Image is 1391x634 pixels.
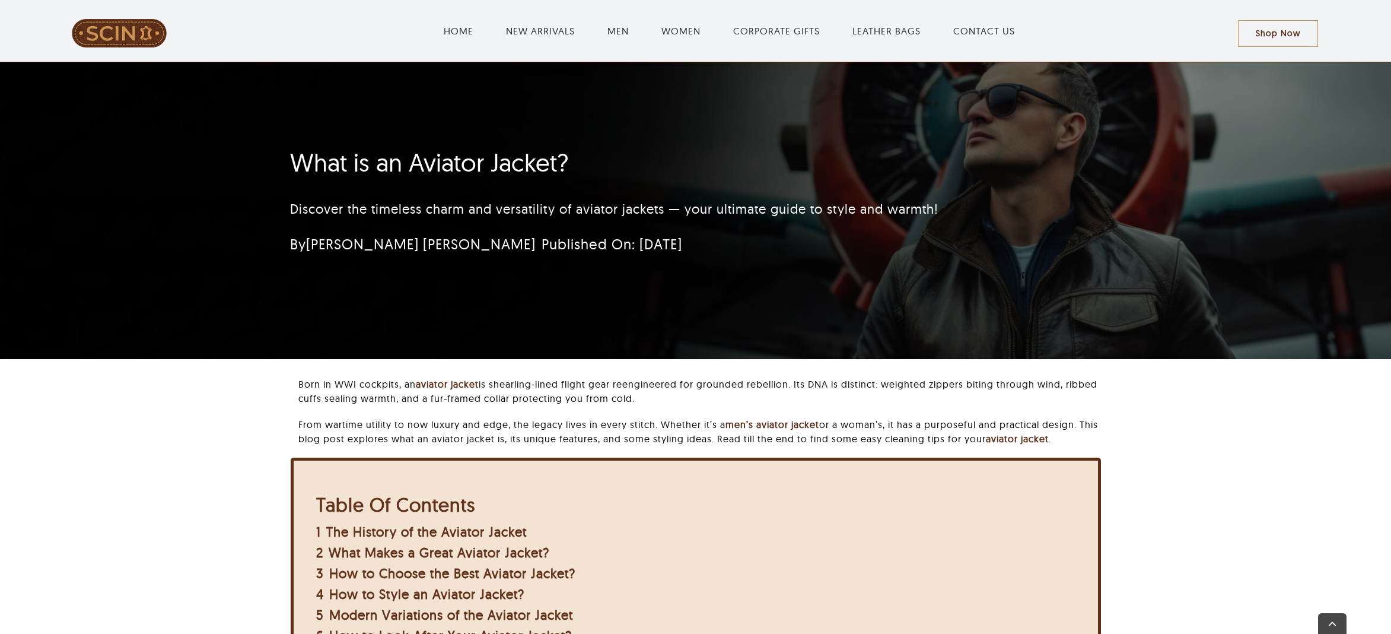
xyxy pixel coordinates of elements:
a: men’s aviator jacket [725,419,819,430]
a: aviator jacket [986,433,1049,445]
span: Published On: [DATE] [542,235,682,253]
a: 5 Modern Variations of the Aviator Jacket [316,607,573,623]
a: [PERSON_NAME] [PERSON_NAME] [306,235,536,253]
a: WOMEN [661,24,701,38]
h1: What is an Aviator Jacket? [290,148,960,177]
p: From wartime utility to now luxury and edge, the legacy lives in every stitch. Whether it’s a or ... [298,417,1100,446]
span: What Makes a Great Aviator Jacket? [329,544,549,561]
a: 1 The History of the Aviator Jacket [316,524,527,540]
span: 5 [316,607,324,623]
span: How to Style an Aviator Jacket? [329,586,524,603]
span: How to Choose the Best Aviator Jacket? [329,565,575,582]
a: HOME [444,24,473,38]
p: Born in WWI cockpits, an is shearling-lined flight gear reengineered for grounded rebellion. Its ... [298,377,1100,405]
a: MEN [607,24,629,38]
b: Table Of Contents [316,493,475,516]
span: 3 [316,565,324,582]
a: 3 How to Choose the Best Aviator Jacket? [316,565,575,582]
span: By [290,235,536,253]
span: The History of the Aviator Jacket [326,524,527,540]
p: Discover the timeless charm and versatility of aviator jackets — your ultimate guide to style and... [290,199,960,219]
a: LEATHER BAGS [852,24,921,38]
span: Modern Variations of the Aviator Jacket [329,607,573,623]
a: aviator jacket [416,378,479,390]
span: 1 [316,524,321,540]
span: 4 [316,586,324,603]
a: Shop Now [1238,20,1318,47]
nav: Main Menu [221,12,1238,50]
a: NEW ARRIVALS [506,24,575,38]
a: CONTACT US [953,24,1015,38]
span: Shop Now [1256,28,1300,39]
a: CORPORATE GIFTS [733,24,820,38]
a: 4 How to Style an Aviator Jacket? [316,586,524,603]
a: 2 What Makes a Great Aviator Jacket? [316,544,549,561]
span: 2 [316,544,323,561]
